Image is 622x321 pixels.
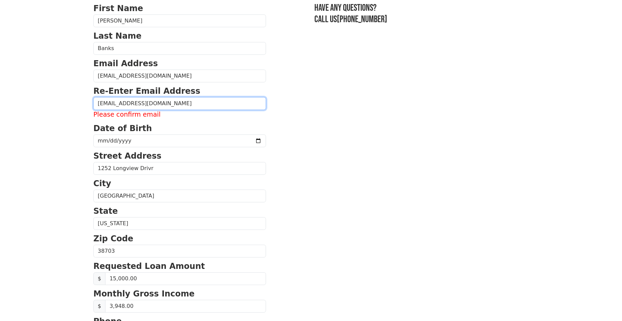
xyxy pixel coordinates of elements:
[93,190,266,202] input: City
[93,4,143,13] strong: First Name
[93,262,205,271] strong: Requested Loan Amount
[93,245,266,257] input: Zip Code
[93,124,152,133] strong: Date of Birth
[337,14,387,25] a: [PHONE_NUMBER]
[93,288,266,300] p: Monthly Gross Income
[105,272,266,285] input: Requested Loan Amount
[314,2,529,14] h3: Have any questions?
[93,300,105,313] span: $
[93,86,200,96] strong: Re-Enter Email Address
[93,31,141,41] strong: Last Name
[93,59,158,68] strong: Email Address
[93,206,118,216] strong: State
[93,179,111,188] strong: City
[93,234,133,243] strong: Zip Code
[93,110,266,120] label: Please confirm email
[93,42,266,55] input: Last Name
[93,272,105,285] span: $
[93,70,266,82] input: Email Address
[93,97,266,110] input: Re-Enter Email Address
[93,151,162,161] strong: Street Address
[105,300,266,313] input: Monthly Gross Income
[93,162,266,175] input: Street Address
[93,14,266,27] input: First Name
[314,14,529,25] h3: Call us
